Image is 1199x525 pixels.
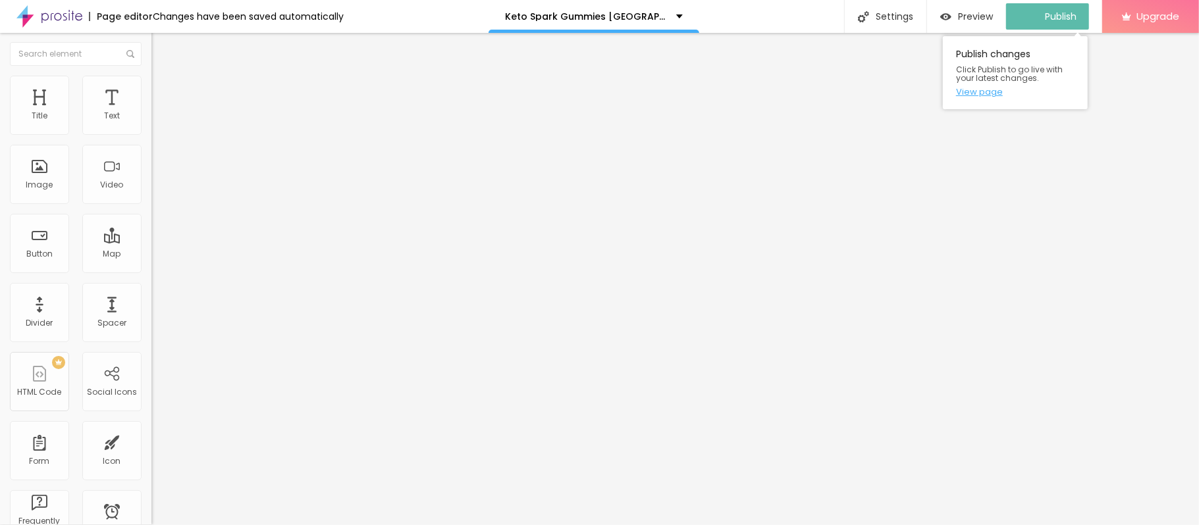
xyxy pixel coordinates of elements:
[927,3,1006,30] button: Preview
[89,12,153,21] div: Page editor
[151,32,1199,524] iframe: Editor
[505,12,666,21] p: Keto Spark Gummies [GEOGRAPHIC_DATA]
[1006,3,1089,30] button: Publish
[97,318,126,328] div: Spacer
[26,318,53,328] div: Divider
[104,111,120,120] div: Text
[943,36,1088,109] div: Publish changes
[30,457,50,466] div: Form
[1045,11,1077,22] span: Publish
[126,50,134,58] img: Icone
[956,87,1075,96] a: View page
[87,387,137,397] div: Social Icons
[956,65,1075,82] span: Click Publish to go live with your latest changes.
[26,180,53,189] div: Image
[18,387,62,397] div: HTML Code
[940,11,951,22] img: view-1.svg
[103,249,121,259] div: Map
[101,180,124,189] div: Video
[958,11,993,22] span: Preview
[32,111,47,120] div: Title
[10,42,142,66] input: Search element
[153,12,344,21] div: Changes have been saved automatically
[103,457,121,466] div: Icon
[1136,11,1179,22] span: Upgrade
[858,11,869,22] img: Icone
[26,249,53,259] div: Button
